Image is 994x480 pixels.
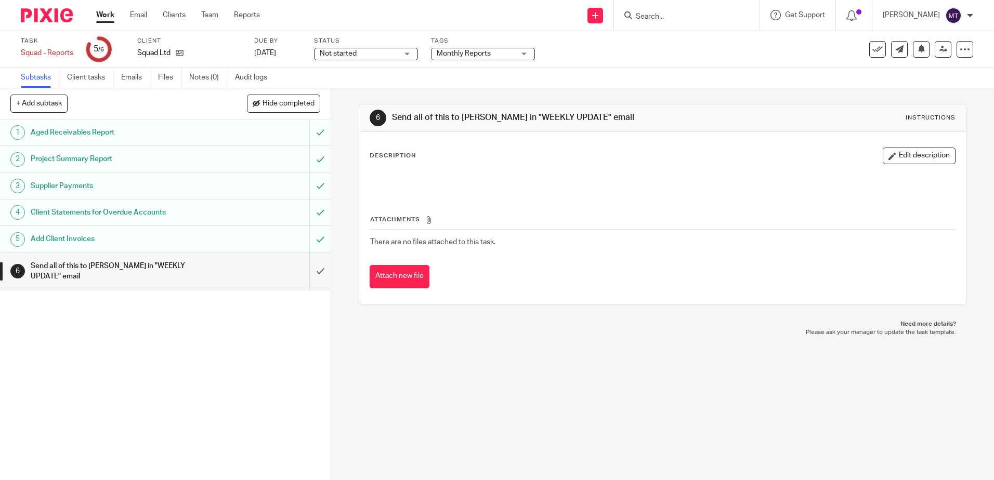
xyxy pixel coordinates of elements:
button: Attach new file [370,265,429,288]
a: Client tasks [67,68,113,88]
span: Monthly Reports [437,50,491,57]
div: Instructions [906,114,956,122]
p: Please ask your manager to update the task template. [369,328,956,337]
small: /6 [98,47,104,52]
div: Squad - Reports [21,48,73,58]
button: Hide completed [247,95,320,112]
button: Edit description [883,148,956,164]
p: Squad Ltd [137,48,171,58]
div: 1 [10,125,25,140]
a: Reports [234,10,260,20]
label: Due by [254,37,301,45]
span: [DATE] [254,49,276,57]
h1: Supplier Payments [31,178,210,194]
a: Emails [121,68,150,88]
span: Get Support [785,11,825,19]
div: 4 [10,205,25,220]
input: Search [635,12,728,22]
a: Work [96,10,114,20]
h1: Client Statements for Overdue Accounts [31,205,210,220]
a: Files [158,68,181,88]
div: 2 [10,152,25,167]
p: Need more details? [369,320,956,328]
a: Email [130,10,147,20]
p: [PERSON_NAME] [883,10,940,20]
h1: Aged Receivables Report [31,125,210,140]
span: There are no files attached to this task. [370,238,495,246]
h1: Project Summary Report [31,151,210,167]
div: 5 [10,232,25,247]
img: Pixie [21,8,73,22]
label: Tags [431,37,535,45]
span: Hide completed [263,100,315,108]
label: Task [21,37,73,45]
label: Status [314,37,418,45]
button: + Add subtask [10,95,68,112]
span: Attachments [370,217,420,222]
a: Subtasks [21,68,59,88]
img: svg%3E [945,7,962,24]
a: Notes (0) [189,68,227,88]
div: 5 [94,43,104,55]
div: 6 [370,110,386,126]
a: Audit logs [235,68,275,88]
h1: Send all of this to [PERSON_NAME] in "WEEKLY UPDATE" email [31,258,210,285]
p: Description [370,152,416,160]
div: 3 [10,179,25,193]
label: Client [137,37,241,45]
span: Not started [320,50,357,57]
div: 6 [10,264,25,278]
a: Team [201,10,218,20]
h1: Add Client Invoices [31,231,210,247]
h1: Send all of this to [PERSON_NAME] in "WEEKLY UPDATE" email [392,112,685,123]
a: Clients [163,10,186,20]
